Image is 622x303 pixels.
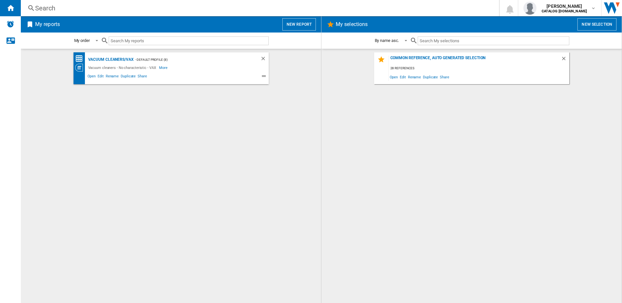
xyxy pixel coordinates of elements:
[35,4,482,13] div: Search
[75,55,87,63] div: Price Matrix
[542,9,587,13] b: CATALOG [DOMAIN_NAME]
[418,36,569,45] input: Search My selections
[134,56,247,64] div: - Default profile (8)
[422,72,439,81] span: Duplicate
[74,38,90,43] div: My order
[87,73,97,81] span: Open
[120,73,137,81] span: Duplicate
[137,73,148,81] span: Share
[399,72,407,81] span: Edit
[542,3,587,9] span: [PERSON_NAME]
[109,36,269,45] input: Search My reports
[87,64,159,72] div: Vacuum cleaners - No characteristic - VAX
[439,72,450,81] span: Share
[407,72,422,81] span: Rename
[561,56,569,64] div: Delete
[375,38,399,43] div: By name asc.
[75,64,87,72] div: Category View
[260,56,269,64] div: Delete
[523,2,536,15] img: profile.jpg
[159,64,169,72] span: More
[389,72,399,81] span: Open
[105,73,120,81] span: Rename
[389,56,561,64] div: Common reference, auto generated selection
[34,18,61,31] h2: My reports
[7,20,14,28] img: alerts-logo.svg
[87,56,134,64] div: Vacuum cleaners/VAX
[282,18,316,31] button: New report
[97,73,105,81] span: Edit
[334,18,369,31] h2: My selections
[389,64,569,72] div: 28 references
[577,18,616,31] button: New selection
